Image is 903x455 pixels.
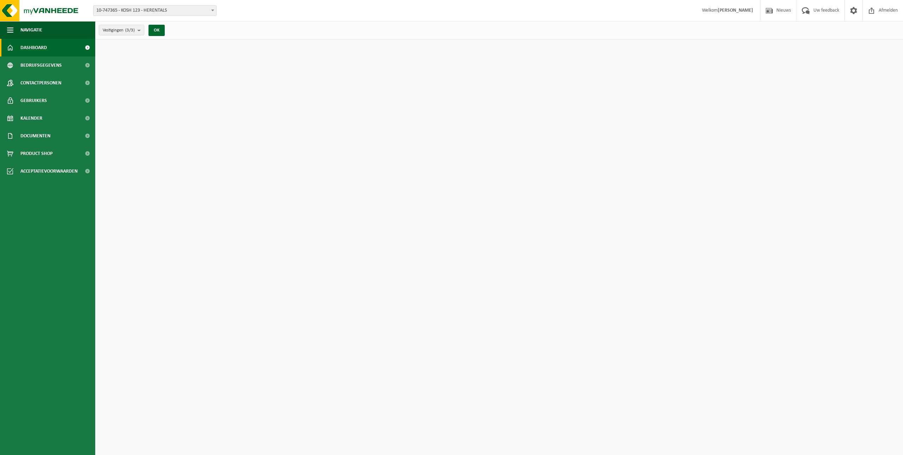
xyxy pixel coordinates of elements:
[20,109,42,127] span: Kalender
[20,21,42,39] span: Navigatie
[20,162,78,180] span: Acceptatievoorwaarden
[20,92,47,109] span: Gebruikers
[125,28,135,32] count: (3/3)
[20,145,53,162] span: Product Shop
[93,5,217,16] span: 10-747365 - KOSH 123 - HERENTALS
[149,25,165,36] button: OK
[718,8,753,13] strong: [PERSON_NAME]
[99,25,144,35] button: Vestigingen(3/3)
[20,39,47,56] span: Dashboard
[93,6,216,16] span: 10-747365 - KOSH 123 - HERENTALS
[20,56,62,74] span: Bedrijfsgegevens
[20,74,61,92] span: Contactpersonen
[20,127,50,145] span: Documenten
[103,25,135,36] span: Vestigingen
